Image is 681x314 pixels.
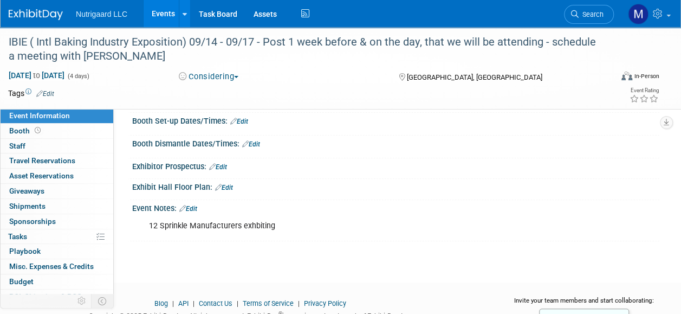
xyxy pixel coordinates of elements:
td: Toggle Event Tabs [92,294,114,308]
span: Giveaways [9,187,44,195]
span: Nutrigaard LLC [76,10,127,18]
span: Playbook [9,247,41,255]
a: ROI, Objectives & ROO [1,290,113,304]
a: API [178,299,189,307]
span: | [170,299,177,307]
span: | [190,299,197,307]
span: Tasks [8,232,27,241]
a: Booth [1,124,113,138]
img: Mathias Ruperti [628,4,648,24]
div: Event Format [565,70,659,86]
div: IBIE ( Intl Baking Industry Exposition) 09/14 - 09/17 - Post 1 week before & on the day, that we ... [5,33,604,66]
span: Search [579,10,604,18]
span: Booth not reserved yet [33,126,43,134]
a: Travel Reservations [1,153,113,168]
a: Edit [215,184,233,191]
a: Edit [242,140,260,148]
a: Edit [36,90,54,98]
span: [DATE] [DATE] [8,71,65,80]
div: Booth Set-up Dates/Times: [132,113,659,127]
div: Booth Dismantle Dates/Times: [132,136,659,150]
span: Travel Reservations [9,156,75,165]
a: Asset Reservations [1,169,113,183]
div: Invite your team members and start collaborating: [509,296,659,312]
a: Misc. Expenses & Credits [1,259,113,274]
span: Budget [9,277,34,286]
span: (4 days) [67,73,89,80]
span: | [234,299,241,307]
td: Tags [8,88,54,99]
span: Misc. Expenses & Credits [9,262,94,271]
img: Format-Inperson.png [621,72,632,80]
span: ROI, Objectives & ROO [9,292,82,301]
span: to [31,71,42,80]
div: In-Person [634,72,659,80]
a: Edit [209,163,227,171]
div: Exhibitor Prospectus: [132,158,659,172]
a: Playbook [1,244,113,259]
div: Event Notes: [132,200,659,214]
td: Personalize Event Tab Strip [73,294,92,308]
a: Shipments [1,199,113,214]
button: Considering [175,71,243,82]
a: Blog [154,299,168,307]
a: Contact Us [199,299,232,307]
div: Event Rating [630,88,659,93]
span: | [295,299,302,307]
a: Giveaways [1,184,113,198]
img: ExhibitDay [9,9,63,20]
span: Asset Reservations [9,171,74,180]
a: Budget [1,274,113,289]
span: Shipments [9,202,46,210]
a: Search [564,5,614,24]
span: [GEOGRAPHIC_DATA], [GEOGRAPHIC_DATA] [407,73,542,81]
span: Sponsorships [9,217,56,226]
a: Terms of Service [243,299,294,307]
a: Tasks [1,229,113,244]
a: Edit [230,118,248,125]
a: Event Information [1,108,113,123]
span: Staff [9,142,25,150]
div: 12 Sprinkle Manufacturers exhbiting [141,215,555,237]
div: Exhibit Hall Floor Plan: [132,179,659,193]
a: Sponsorships [1,214,113,229]
span: Booth [9,126,43,135]
a: Staff [1,139,113,153]
span: Event Information [9,111,70,120]
a: Privacy Policy [304,299,346,307]
a: Edit [179,205,197,213]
